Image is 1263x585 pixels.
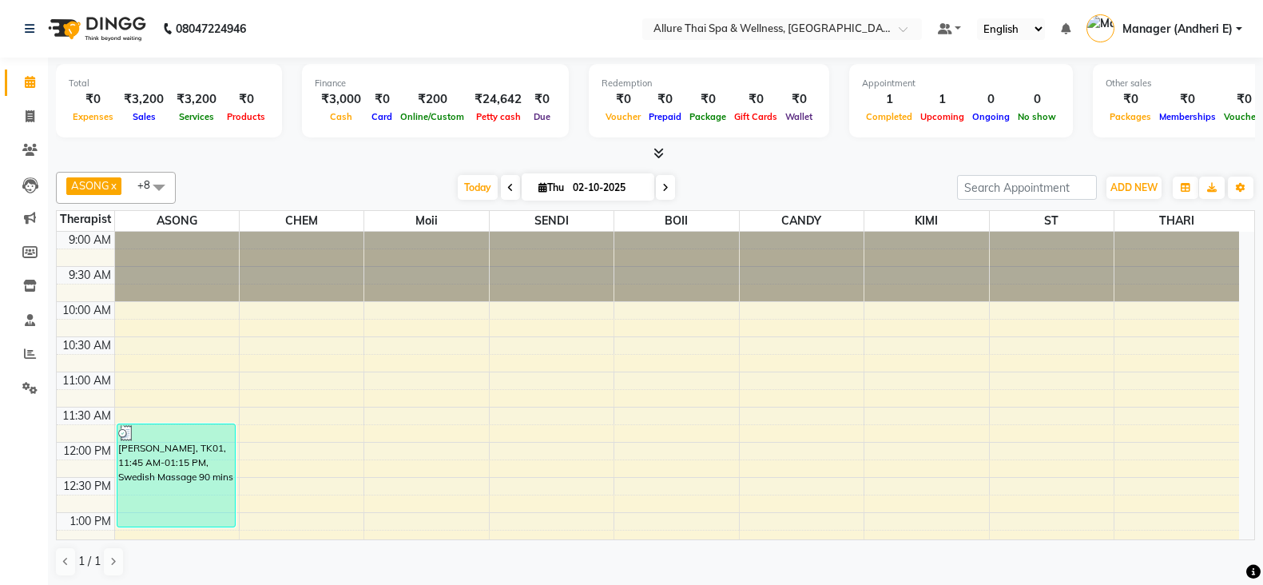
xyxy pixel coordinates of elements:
[364,211,488,231] span: Moii
[730,90,781,109] div: ₹0
[1114,211,1239,231] span: THARI
[730,111,781,122] span: Gift Cards
[1014,90,1060,109] div: 0
[968,111,1014,122] span: Ongoing
[396,111,468,122] span: Online/Custom
[740,211,864,231] span: CANDY
[71,179,109,192] span: ASONG
[115,211,239,231] span: ASONG
[59,337,114,354] div: 10:30 AM
[170,90,223,109] div: ₹3,200
[862,90,916,109] div: 1
[367,111,396,122] span: Card
[59,372,114,389] div: 11:00 AM
[69,90,117,109] div: ₹0
[129,111,160,122] span: Sales
[1122,21,1233,38] span: Manager (Andheri E)
[490,211,614,231] span: SENDI
[59,302,114,319] div: 10:00 AM
[781,90,816,109] div: ₹0
[66,513,114,530] div: 1:00 PM
[109,179,117,192] a: x
[223,90,269,109] div: ₹0
[117,90,170,109] div: ₹3,200
[69,111,117,122] span: Expenses
[59,408,114,424] div: 11:30 AM
[685,90,730,109] div: ₹0
[530,111,554,122] span: Due
[614,211,738,231] span: BOII
[41,6,150,51] img: logo
[1014,111,1060,122] span: No show
[1155,90,1220,109] div: ₹0
[645,111,685,122] span: Prepaid
[645,90,685,109] div: ₹0
[864,211,988,231] span: KIMI
[66,232,114,249] div: 9:00 AM
[862,111,916,122] span: Completed
[137,178,162,191] span: +8
[1106,177,1162,199] button: ADD NEW
[315,77,556,90] div: Finance
[528,90,556,109] div: ₹0
[472,111,525,122] span: Petty cash
[916,90,968,109] div: 1
[117,424,236,527] div: [PERSON_NAME], TK01, 11:45 AM-01:15 PM, Swedish Massage 90 mins
[1106,111,1155,122] span: Packages
[862,77,1060,90] div: Appointment
[60,443,114,460] div: 12:00 PM
[1110,181,1158,193] span: ADD NEW
[176,6,246,51] b: 08047224946
[223,111,269,122] span: Products
[602,111,645,122] span: Voucher
[326,111,356,122] span: Cash
[240,211,363,231] span: CHEM
[602,77,816,90] div: Redemption
[367,90,396,109] div: ₹0
[458,175,498,200] span: Today
[602,90,645,109] div: ₹0
[990,211,1114,231] span: ST
[396,90,468,109] div: ₹200
[781,111,816,122] span: Wallet
[315,90,367,109] div: ₹3,000
[66,267,114,284] div: 9:30 AM
[175,111,218,122] span: Services
[568,176,648,200] input: 2025-10-02
[685,111,730,122] span: Package
[1106,90,1155,109] div: ₹0
[916,111,968,122] span: Upcoming
[78,553,101,570] span: 1 / 1
[69,77,269,90] div: Total
[534,181,568,193] span: Thu
[1155,111,1220,122] span: Memberships
[60,478,114,495] div: 12:30 PM
[57,211,114,228] div: Therapist
[1086,14,1114,42] img: Manager (Andheri E)
[468,90,528,109] div: ₹24,642
[968,90,1014,109] div: 0
[957,175,1097,200] input: Search Appointment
